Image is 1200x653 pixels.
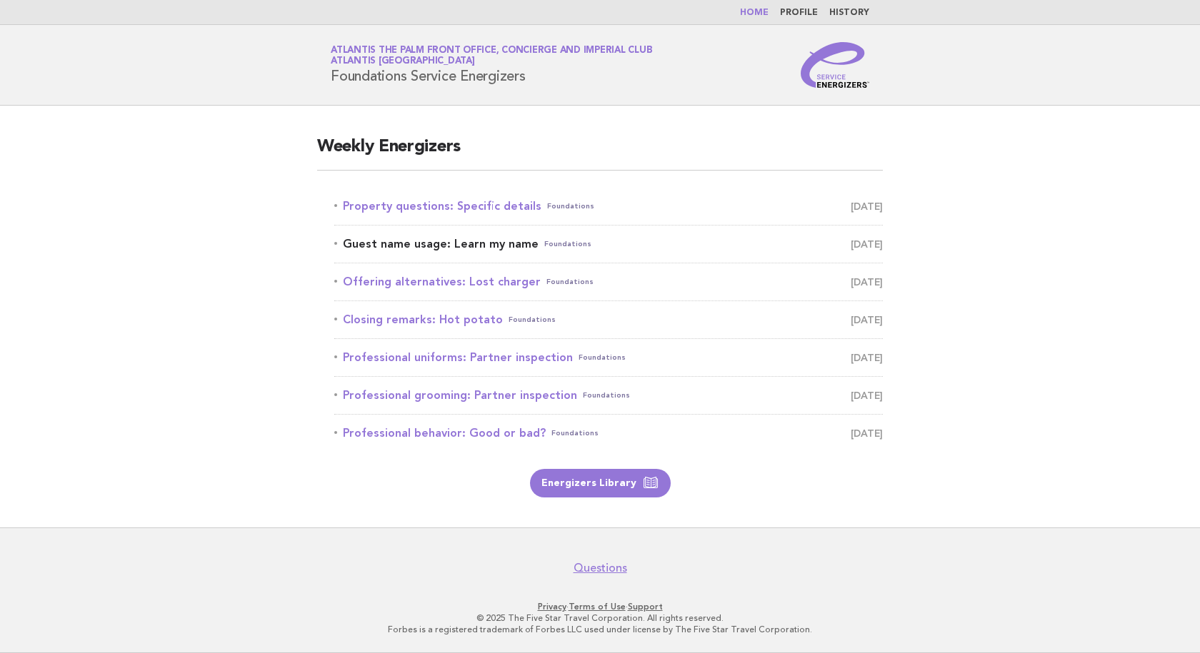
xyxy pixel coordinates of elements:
a: Offering alternatives: Lost chargerFoundations [DATE] [334,272,883,292]
a: History [829,9,869,17]
span: Foundations [579,348,626,368]
a: Professional behavior: Good or bad?Foundations [DATE] [334,423,883,443]
span: Foundations [551,423,599,443]
a: Energizers Library [530,469,671,497]
a: Support [628,602,663,612]
span: [DATE] [851,196,883,216]
h2: Weekly Energizers [317,136,883,171]
span: [DATE] [851,272,883,292]
a: Atlantis The Palm Front Office, Concierge and Imperial ClubAtlantis [GEOGRAPHIC_DATA] [331,46,652,66]
span: Foundations [583,385,630,405]
span: [DATE] [851,348,883,368]
span: [DATE] [851,385,883,405]
a: Home [740,9,769,17]
p: · · [163,601,1037,612]
span: Atlantis [GEOGRAPHIC_DATA] [331,57,475,66]
span: [DATE] [851,234,883,254]
a: Privacy [538,602,566,612]
span: [DATE] [851,423,883,443]
a: Profile [780,9,818,17]
p: Forbes is a registered trademark of Forbes LLC used under license by The Five Star Travel Corpora... [163,624,1037,635]
span: Foundations [546,272,594,292]
a: Closing remarks: Hot potatoFoundations [DATE] [334,310,883,330]
a: Guest name usage: Learn my nameFoundations [DATE] [334,234,883,254]
span: [DATE] [851,310,883,330]
img: Service Energizers [801,42,869,88]
p: © 2025 The Five Star Travel Corporation. All rights reserved. [163,612,1037,624]
span: Foundations [547,196,594,216]
a: Terms of Use [569,602,626,612]
a: Professional uniforms: Partner inspectionFoundations [DATE] [334,348,883,368]
span: Foundations [509,310,556,330]
a: Professional grooming: Partner inspectionFoundations [DATE] [334,385,883,405]
h1: Foundations Service Energizers [331,46,652,83]
span: Foundations [544,234,591,254]
a: Questions [574,561,627,575]
a: Property questions: Specific detailsFoundations [DATE] [334,196,883,216]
